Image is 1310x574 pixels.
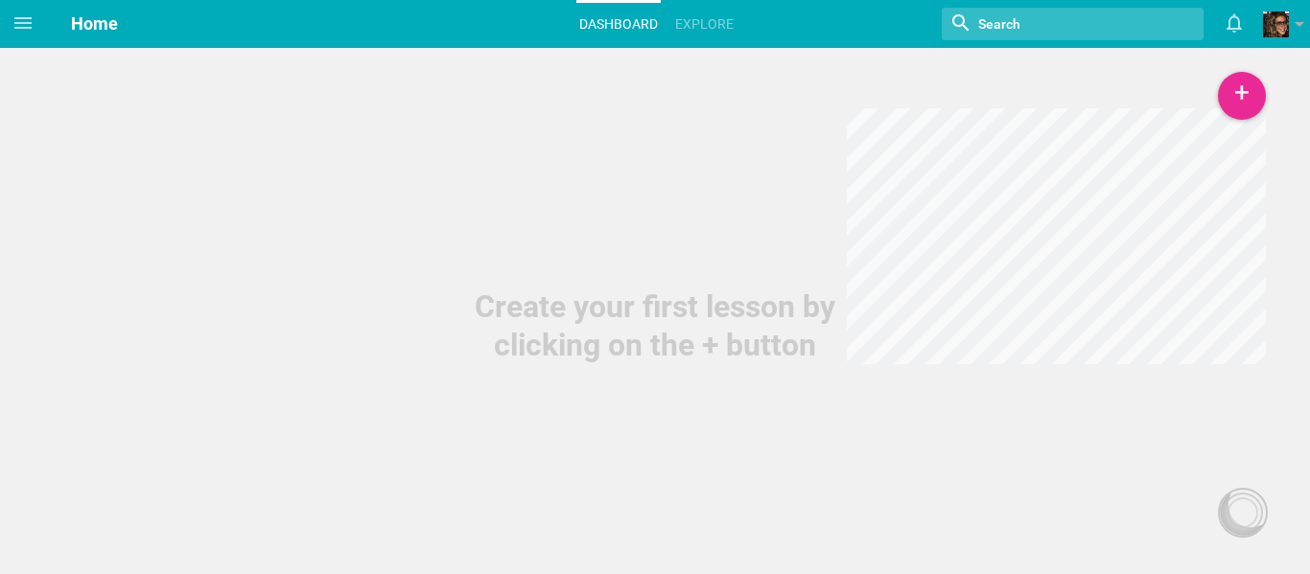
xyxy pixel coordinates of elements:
a: Explore [672,3,737,45]
input: Search [976,11,1133,36]
div: + [1218,72,1266,120]
div: Create your first lesson by clicking on the + button [463,287,847,364]
span: Home [71,13,118,34]
a: Dashboard [576,3,661,45]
